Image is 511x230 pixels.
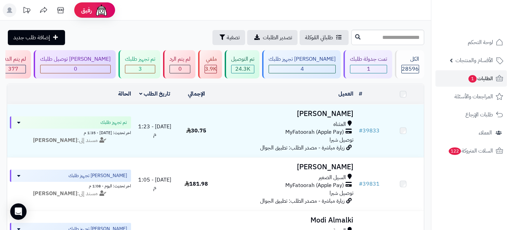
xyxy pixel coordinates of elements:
[170,65,190,73] div: 0
[301,65,304,73] span: 4
[33,136,77,144] strong: [PERSON_NAME]
[220,163,353,171] h3: [PERSON_NAME]
[125,65,155,73] div: 3
[125,55,155,63] div: تم تجهيز طلبك
[170,55,190,63] div: لم يتم الرد
[1,55,26,63] div: لم يتم الدفع
[185,180,208,188] span: 181.98
[223,50,261,78] a: تم التوصيل 24.3K
[285,128,344,136] span: MyFatoorah (Apple Pay)
[260,197,345,205] span: زيارة مباشرة - مصدر الطلب: تطبيق الجوال
[13,33,50,42] span: إضافة طلب جديد
[118,90,131,98] a: الحالة
[330,189,353,197] span: توصيل شبرا
[100,119,127,126] span: تم تجهيز طلبك
[468,38,493,47] span: لوحة التحكم
[117,50,162,78] a: تم تجهيز طلبك 3
[205,65,217,73] div: 3884
[449,147,461,155] span: 122
[188,90,205,98] a: الإجمالي
[359,180,363,188] span: #
[260,144,345,152] span: زيارة مباشرة - مصدر الطلب: تطبيق الجوال
[350,55,387,63] div: تمت جدولة طلبك
[342,50,394,78] a: تمت جدولة طلبك 1
[205,55,217,63] div: ملغي
[300,30,349,45] a: طلباتي المُوكلة
[338,90,353,98] a: العميل
[401,55,419,63] div: الكل
[435,34,507,51] a: لوحة التحكم
[465,110,493,119] span: طلبات الإرجاع
[456,56,493,65] span: الأقسام والمنتجات
[319,174,346,182] span: السيل الصغير
[359,127,363,135] span: #
[138,176,171,192] span: [DATE] - 1:05 م
[350,65,387,73] div: 1
[1,65,26,73] div: 377
[468,74,493,83] span: الطلبات
[333,120,346,128] span: المثناه
[5,136,136,144] div: مسند إلى:
[435,125,507,141] a: العملاء
[81,6,92,14] span: رفيق
[18,3,35,19] a: تحديثات المنصة
[197,50,223,78] a: ملغي 3.9K
[41,65,110,73] div: 0
[435,106,507,123] a: طلبات الإرجاع
[359,90,362,98] a: #
[220,110,353,118] h3: [PERSON_NAME]
[227,33,240,42] span: تصفية
[261,50,342,78] a: [PERSON_NAME] تجهيز طلبك 4
[33,189,77,198] strong: [PERSON_NAME]
[8,65,18,73] span: 377
[402,65,419,73] span: 28596
[231,55,254,63] div: تم التوصيل
[394,50,426,78] a: الكل28596
[212,30,245,45] button: تصفية
[139,65,142,73] span: 3
[231,65,254,73] div: 24327
[359,180,380,188] a: #39831
[68,172,127,179] span: [PERSON_NAME] تجهيز طلبك
[139,90,170,98] a: تاريخ الطلب
[465,18,505,32] img: logo-2.png
[5,190,136,198] div: مسند إلى:
[454,92,493,101] span: المراجعات والأسئلة
[479,128,492,138] span: العملاء
[330,136,353,144] span: توصيل شبرا
[10,203,27,220] div: Open Intercom Messenger
[269,65,335,73] div: 4
[305,33,333,42] span: طلباتي المُوكلة
[32,50,117,78] a: [PERSON_NAME] توصيل طلبك 0
[359,127,380,135] a: #39833
[448,146,493,156] span: السلات المتروكة
[435,70,507,87] a: الطلبات1
[40,55,111,63] div: [PERSON_NAME] توصيل طلبك
[10,182,131,189] div: اخر تحديث: اليوم - 1:08 م
[138,123,171,139] span: [DATE] - 1:23 م
[235,65,250,73] span: 24.3K
[367,65,370,73] span: 1
[10,129,131,136] div: اخر تحديث: [DATE] - 1:35 م
[205,65,217,73] span: 3.9K
[435,88,507,105] a: المراجعات والأسئلة
[263,33,292,42] span: تصدير الطلبات
[74,65,77,73] span: 0
[8,30,65,45] a: إضافة طلب جديد
[435,143,507,159] a: السلات المتروكة122
[178,65,182,73] span: 0
[247,30,298,45] a: تصدير الطلبات
[269,55,336,63] div: [PERSON_NAME] تجهيز طلبك
[220,216,353,224] h3: Modi Almalki
[95,3,108,17] img: ai-face.png
[162,50,197,78] a: لم يتم الرد 0
[186,127,206,135] span: 30.75
[285,182,344,189] span: MyFatoorah (Apple Pay)
[468,75,477,83] span: 1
